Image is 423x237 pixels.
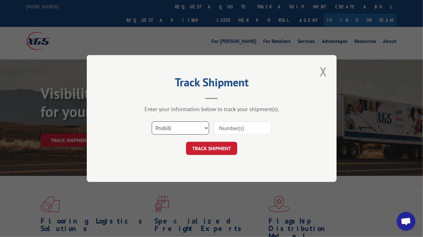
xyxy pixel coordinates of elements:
div: Enter your information below to track your shipment(s). [118,106,305,113]
a: Open chat [397,212,416,231]
button: TRACK SHIPMENT [186,142,237,155]
input: Number(s) [214,121,271,135]
h2: Track Shipment [118,78,305,90]
button: Close modal [318,63,329,80]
